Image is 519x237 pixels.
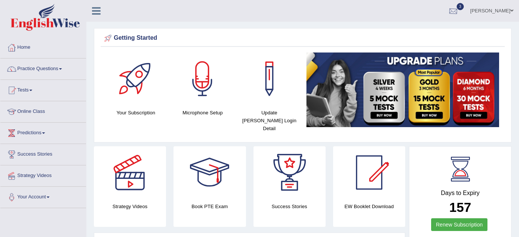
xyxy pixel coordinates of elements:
[174,202,246,210] h4: Book PTE Exam
[306,52,499,127] img: small5.jpg
[0,58,86,77] a: Practice Questions
[94,202,166,210] h4: Strategy Videos
[333,202,405,210] h4: EW Booklet Download
[0,187,86,205] a: Your Account
[103,33,503,44] div: Getting Started
[253,202,326,210] h4: Success Stories
[0,144,86,163] a: Success Stories
[0,123,86,141] a: Predictions
[0,80,86,99] a: Tests
[449,200,471,214] b: 157
[240,109,299,132] h4: Update [PERSON_NAME] Login Detail
[0,37,86,56] a: Home
[173,109,232,117] h4: Microphone Setup
[431,218,488,231] a: Renew Subscription
[457,3,464,10] span: 3
[106,109,166,117] h4: Your Subscription
[0,165,86,184] a: Strategy Videos
[418,190,503,196] h4: Days to Expiry
[0,101,86,120] a: Online Class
